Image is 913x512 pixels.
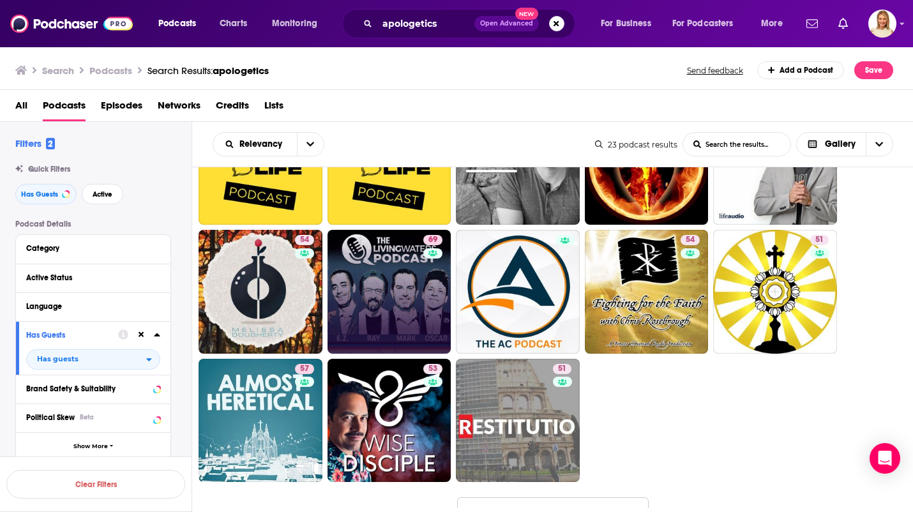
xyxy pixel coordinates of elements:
h3: Podcasts [89,64,132,77]
button: open menu [664,13,752,34]
a: 54 [585,230,709,354]
span: Show More [73,443,108,450]
span: 54 [686,234,695,246]
button: Send feedback [683,65,747,76]
a: 51 [553,364,571,374]
h3: Search [42,64,74,77]
span: 51 [558,363,566,375]
span: For Business [601,15,651,33]
a: All [15,95,27,121]
button: Clear Filters [6,470,185,499]
a: Search Results:apologetics [147,64,269,77]
span: Quick Filters [28,165,70,174]
a: Episodes [101,95,142,121]
span: apologetics [213,64,269,77]
a: Credits [216,95,249,121]
div: Search podcasts, credits, & more... [354,9,587,38]
div: Has Guests [26,331,110,340]
span: For Podcasters [672,15,734,33]
div: Beta [80,413,94,421]
a: 51 [713,230,837,354]
span: Active [93,191,112,198]
span: Podcasts [158,15,196,33]
span: Gallery [825,140,856,149]
button: Has Guests [15,184,77,204]
span: Political Skew [26,413,75,422]
button: Choose View [796,132,894,156]
a: 54 [681,235,700,245]
p: Podcast Details [15,220,171,229]
a: Show notifications dropdown [833,13,853,34]
span: Has guests [37,356,79,363]
a: Show notifications dropdown [801,13,823,34]
a: Lists [264,95,283,121]
img: Podchaser - Follow, Share and Rate Podcasts [10,11,133,36]
a: 57 [295,364,314,374]
button: open menu [297,133,324,156]
button: Category [26,240,160,256]
a: Podcasts [43,95,86,121]
span: 69 [428,234,437,246]
h2: filter dropdown [26,349,160,370]
div: Open Intercom Messenger [870,443,900,474]
button: open menu [149,13,213,34]
button: Language [26,298,160,314]
button: Political SkewBeta [26,409,160,425]
span: Open Advanced [480,20,533,27]
span: 53 [428,363,437,375]
span: Logged in as leannebush [868,10,896,38]
button: Active [82,184,123,204]
span: 57 [300,363,309,375]
span: Relevancy [239,140,287,149]
a: 51 [456,359,580,483]
span: Charts [220,15,247,33]
h2: Choose List sort [213,132,324,156]
a: 54 [199,230,322,354]
div: 23 podcast results [595,140,677,149]
h2: Filters [15,137,55,149]
a: 69 [423,235,442,245]
span: 2 [46,138,55,149]
div: Category [26,244,152,253]
a: Charts [211,13,255,34]
span: Has Guests [21,191,58,198]
div: Active Status [26,273,152,282]
a: Networks [158,95,200,121]
button: open menu [752,13,799,34]
span: More [761,15,783,33]
button: Has Guests [26,327,118,343]
span: Monitoring [272,15,317,33]
button: Open AdvancedNew [474,16,539,31]
div: Search Results: [147,64,269,77]
span: 54 [300,234,309,246]
a: 51 [810,235,829,245]
input: Search podcasts, credits, & more... [377,13,474,34]
button: open menu [26,349,160,370]
button: Show More [16,432,170,461]
button: Active Status [26,269,160,285]
span: 51 [815,234,824,246]
a: 54 [295,235,314,245]
div: Language [26,302,152,311]
button: Show profile menu [868,10,896,38]
div: Brand Safety & Suitability [26,384,149,393]
button: Save [854,61,893,79]
a: Add a Podcast [757,61,845,79]
span: New [515,8,538,20]
a: 69 [328,230,451,354]
button: Brand Safety & Suitability [26,380,160,396]
img: User Profile [868,10,896,38]
button: open menu [213,140,297,149]
a: 57 [199,359,322,483]
a: 53 [328,359,451,483]
button: open menu [263,13,334,34]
